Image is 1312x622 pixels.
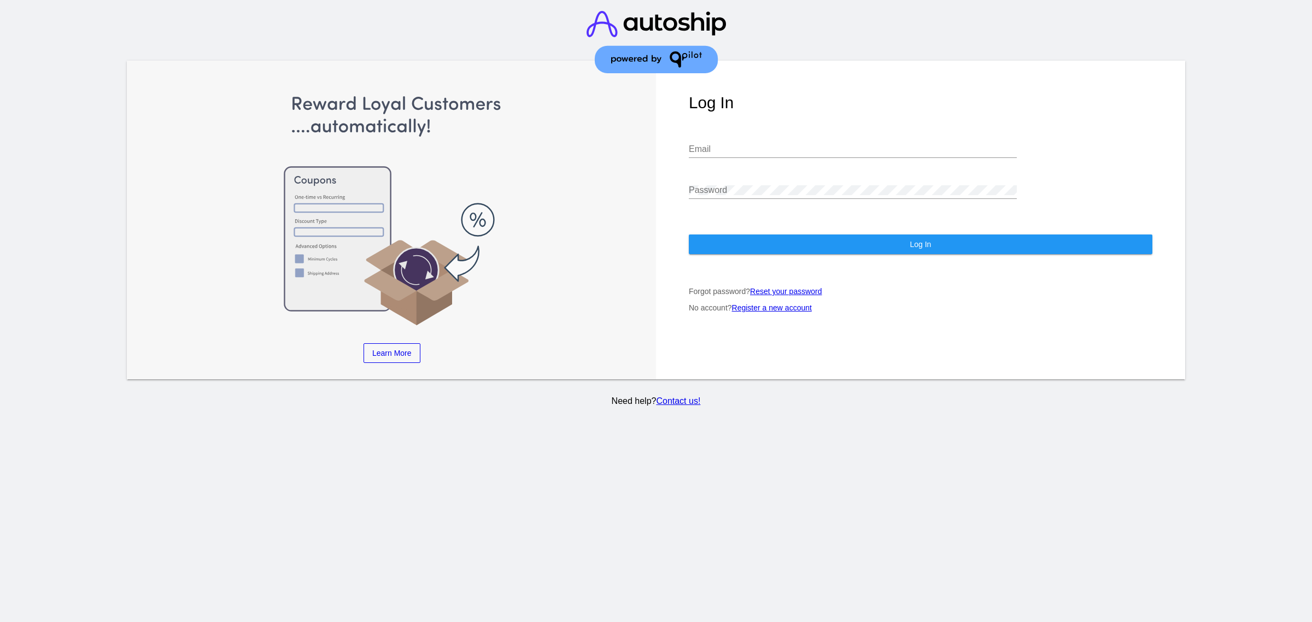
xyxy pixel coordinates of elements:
p: Need help? [125,396,1187,406]
span: Log In [910,240,931,249]
span: Learn More [372,349,412,357]
a: Learn More [364,343,420,363]
h1: Log In [689,93,1152,112]
a: Reset your password [750,287,822,296]
p: Forgot password? [689,287,1152,296]
a: Contact us! [656,396,700,406]
a: Register a new account [732,303,812,312]
button: Log In [689,234,1152,254]
img: Apply Coupons Automatically to Scheduled Orders with QPilot [160,93,624,327]
input: Email [689,144,1017,154]
p: No account? [689,303,1152,312]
